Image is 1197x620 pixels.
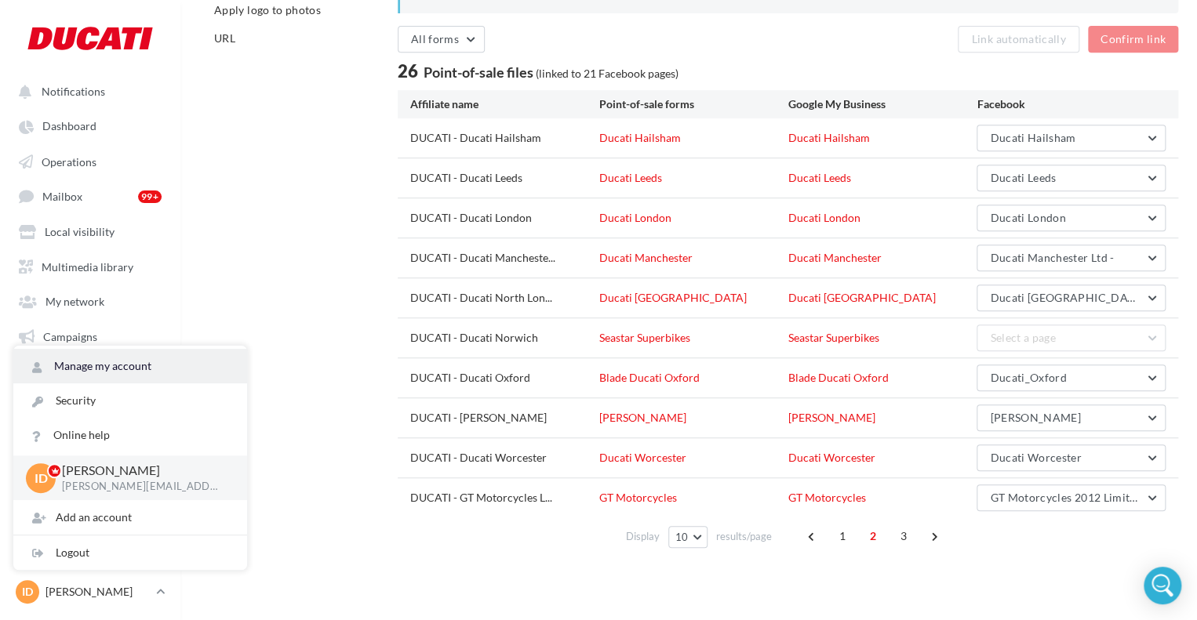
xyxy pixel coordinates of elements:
[788,411,875,424] a: [PERSON_NAME]
[9,111,171,140] a: Dashboard
[138,190,162,203] div: 99+
[990,211,1066,224] span: Ducati London
[13,535,247,570] div: Logout
[990,171,1056,184] span: Ducati Leeds
[788,291,935,304] a: Ducati [GEOGRAPHIC_DATA]
[410,450,599,466] div: DUCATI - Ducati Worcester
[45,225,115,238] span: Local visibility
[788,331,879,344] a: Seastar Superbikes
[1088,26,1178,53] button: Confirm link
[958,26,1079,53] button: Link automatically
[410,210,599,226] div: DUCATI - Ducati London
[42,259,133,273] span: Multimedia library
[977,125,1166,151] button: Ducati Hailsham
[62,462,222,480] p: [PERSON_NAME]
[1144,567,1181,604] div: Open Intercom Messenger
[536,67,679,80] span: (linked to 21 Facebook pages)
[424,63,533,81] span: Point-of-sale files
[599,131,681,144] a: Ducati Hailsham
[830,524,855,549] span: 1
[599,371,700,384] a: Blade Ducati Oxford
[398,59,418,83] span: 26
[977,444,1166,471] button: Ducati Worcester
[599,251,693,264] a: Ducati Manchester
[788,96,977,112] div: Google My Business
[45,295,104,308] span: My network
[599,451,686,464] a: Ducati Worcester
[9,147,171,175] a: Operations
[599,331,690,344] a: Seastar Superbikes
[13,577,168,607] a: ID [PERSON_NAME]
[410,290,552,306] span: DUCATI - Ducati North Lon...
[977,325,1166,351] button: Select a page
[990,451,1082,464] span: Ducati Worcester
[9,77,165,105] button: Notifications
[42,120,96,133] span: Dashboard
[35,469,48,487] span: ID
[13,349,247,383] a: Manage my account
[13,500,247,535] div: Add an account
[990,331,1056,344] span: Select a page
[977,96,1166,112] div: Facebook
[410,410,599,426] div: DUCATI - [PERSON_NAME]
[43,329,97,343] span: Campaigns
[990,251,1114,264] span: Ducati Manchester Ltd -
[410,370,599,386] div: DUCATI - Ducati Oxford
[42,85,105,98] span: Notifications
[788,251,881,264] a: Ducati Manchester
[599,211,671,224] a: Ducati London
[9,181,171,210] a: Mailbox 99+
[990,371,1067,384] span: Ducati_Oxford
[42,154,96,168] span: Operations
[13,418,247,452] a: Online help
[716,529,772,544] span: results/page
[977,484,1166,511] button: GT Motorcycles 2012 Limited - [GEOGRAPHIC_DATA]
[599,411,686,424] a: [PERSON_NAME]
[788,131,869,144] a: Ducati Hailsham
[675,531,689,543] span: 10
[45,584,150,600] p: [PERSON_NAME]
[990,411,1081,424] span: [PERSON_NAME]
[668,526,708,548] button: 10
[788,211,860,224] a: Ducati London
[599,96,788,112] div: Point-of-sale forms
[977,364,1166,391] button: Ducati_Oxford
[891,524,916,549] span: 3
[599,491,677,504] a: GT Motorcycles
[13,383,247,418] a: Security
[788,371,888,384] a: Blade Ducati Oxford
[214,3,321,16] span: Apply logo to photos
[990,291,1144,304] span: Ducati [GEOGRAPHIC_DATA]
[410,170,599,186] div: DUCATI - Ducati Leeds
[398,26,485,53] button: All forms
[42,190,82,203] span: Mailbox
[599,291,747,304] a: Ducati [GEOGRAPHIC_DATA]
[410,490,552,506] span: DUCATI - GT Motorcycles L...
[860,524,886,549] span: 2
[410,330,599,346] div: DUCATI - Ducati Norwich
[9,216,171,245] a: Local visibility
[990,131,1075,144] span: Ducati Hailsham
[977,285,1166,311] button: Ducati [GEOGRAPHIC_DATA]
[9,286,171,314] a: My network
[788,171,850,184] a: Ducati Leeds
[977,245,1166,271] button: Ducati Manchester Ltd -
[410,130,599,146] div: DUCATI - Ducati Hailsham
[411,32,459,45] span: All forms
[410,96,599,112] div: Affiliate name
[626,529,660,544] span: Display
[788,491,865,504] a: GT Motorcycles
[22,584,33,600] span: ID
[599,171,662,184] a: Ducati Leeds
[9,252,171,280] a: Multimedia library
[977,165,1166,191] button: Ducati Leeds
[62,480,222,494] p: [PERSON_NAME][EMAIL_ADDRESS][PERSON_NAME][DOMAIN_NAME]
[977,404,1166,431] button: [PERSON_NAME]
[410,250,555,266] span: DUCATI - Ducati Mancheste...
[9,321,171,350] a: Campaigns
[788,451,875,464] a: Ducati Worcester
[214,31,235,45] span: URL
[977,205,1166,231] button: Ducati London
